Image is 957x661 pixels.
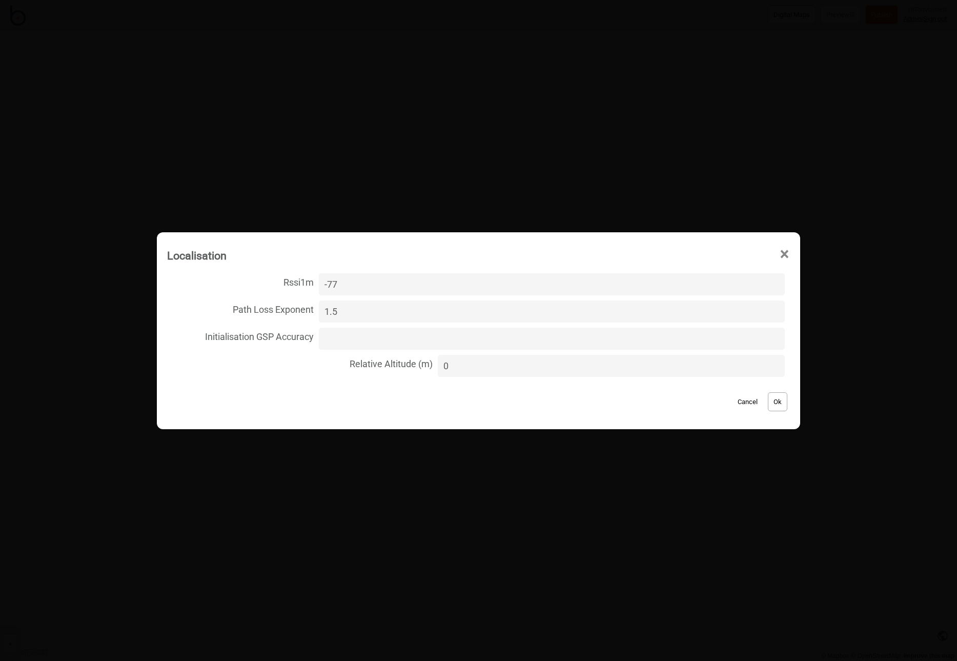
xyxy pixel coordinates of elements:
div: Localisation [167,245,227,267]
span: Rssi1m [167,271,314,292]
span: Initialisation GSP Accuracy [167,325,314,346]
span: Relative Altitude (m) [167,352,433,373]
span: × [779,237,790,271]
input: Initialisation GSP Accuracy [319,328,785,350]
button: Cancel [732,392,763,411]
span: Path Loss Exponent [167,298,314,319]
input: Relative Altitude (m) [438,355,785,377]
input: Path Loss Exponent [319,301,785,323]
input: Rssi1m [319,273,785,295]
button: Ok [768,392,787,411]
